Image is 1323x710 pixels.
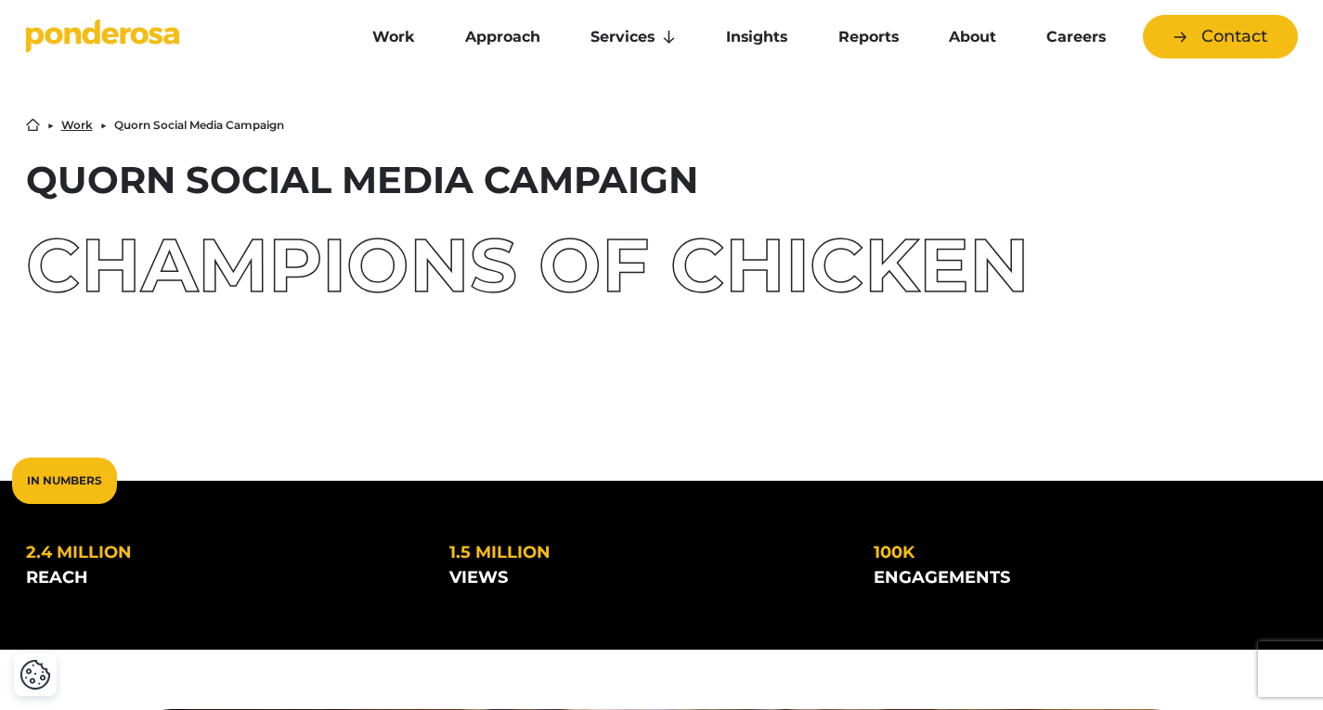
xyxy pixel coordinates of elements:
div: 2.4 million [26,540,421,565]
a: Work [351,18,436,57]
a: Contact [1143,15,1298,58]
div: reach [26,565,421,590]
button: Cookie Settings [19,659,51,691]
a: About [927,18,1018,57]
div: engagements [874,565,1268,590]
div: In Numbers [12,458,117,504]
li: Quorn Social Media Campaign [114,120,284,131]
img: Revisit consent button [19,659,51,691]
h1: Quorn Social Media Campaign [26,161,1298,199]
a: Approach [444,18,562,57]
a: Careers [1025,18,1127,57]
a: Work [61,120,93,131]
a: Insights [705,18,809,57]
li: ▶︎ [100,120,107,131]
div: 1.5 million [449,540,844,565]
li: ▶︎ [47,120,54,131]
a: Home [26,118,40,132]
a: Reports [817,18,920,57]
div: views [449,565,844,590]
div: 100k [874,540,1268,565]
a: Go to homepage [26,19,323,56]
div: Champions of Chicken [26,228,1298,303]
a: Services [569,18,697,57]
